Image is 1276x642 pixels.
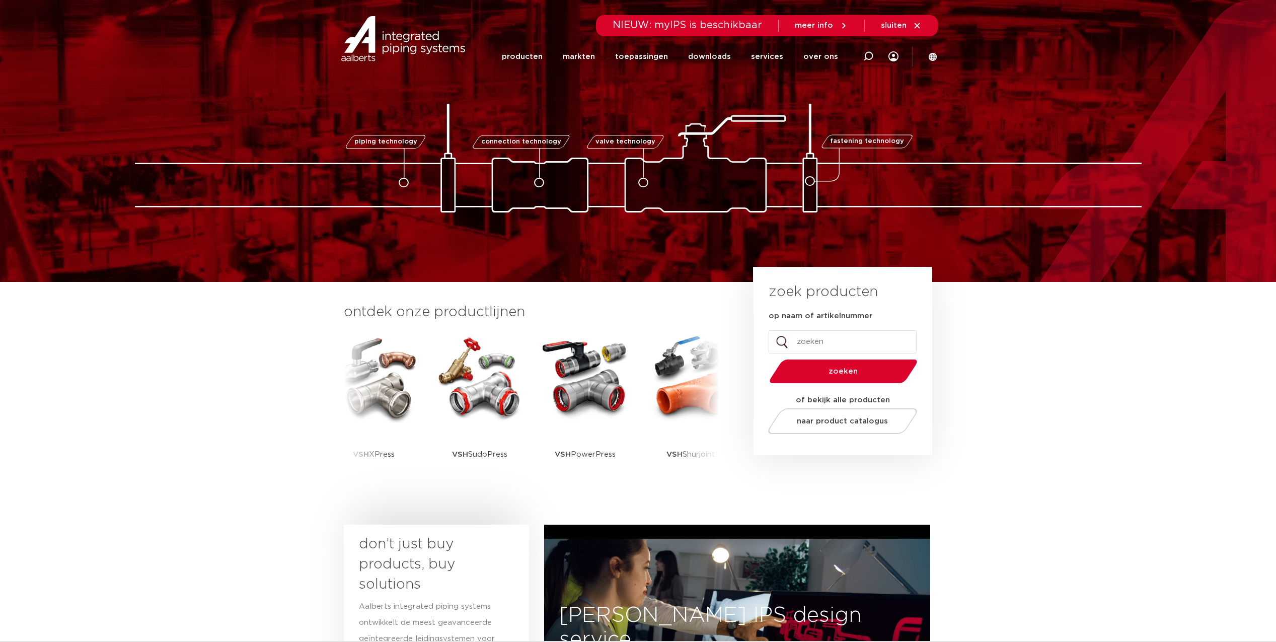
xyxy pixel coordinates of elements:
[613,20,762,30] span: NIEUW: myIPS is beschikbaar
[751,37,783,76] a: services
[595,138,655,145] span: valve technology
[502,37,838,76] nav: Menu
[353,423,395,486] p: XPress
[666,423,715,486] p: Shurjoint
[769,282,878,302] h3: zoek producten
[803,37,838,76] a: over ons
[452,423,507,486] p: SudoPress
[555,423,616,486] p: PowerPress
[881,21,922,30] a: sluiten
[540,332,631,486] a: VSHPowerPress
[354,138,417,145] span: piping technology
[563,37,595,76] a: markten
[353,451,369,458] strong: VSH
[481,138,561,145] span: connection technology
[765,408,920,434] a: naar product catalogus
[769,311,872,321] label: op naam of artikelnummer
[796,396,890,404] strong: of bekijk alle producten
[555,451,571,458] strong: VSH
[795,22,833,29] span: meer info
[881,22,907,29] span: sluiten
[344,302,719,322] h3: ontdek onze productlijnen
[615,37,668,76] a: toepassingen
[666,451,683,458] strong: VSH
[830,138,904,145] span: fastening technology
[329,332,419,486] a: VSHXPress
[795,21,848,30] a: meer info
[359,534,496,595] h3: don’t just buy products, buy solutions
[765,359,921,384] button: zoeken
[795,368,891,375] span: zoeken
[688,37,731,76] a: downloads
[434,332,525,486] a: VSHSudoPress
[769,330,917,353] input: zoeken
[646,332,736,486] a: VSHShurjoint
[452,451,468,458] strong: VSH
[502,37,543,76] a: producten
[797,417,888,425] span: naar product catalogus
